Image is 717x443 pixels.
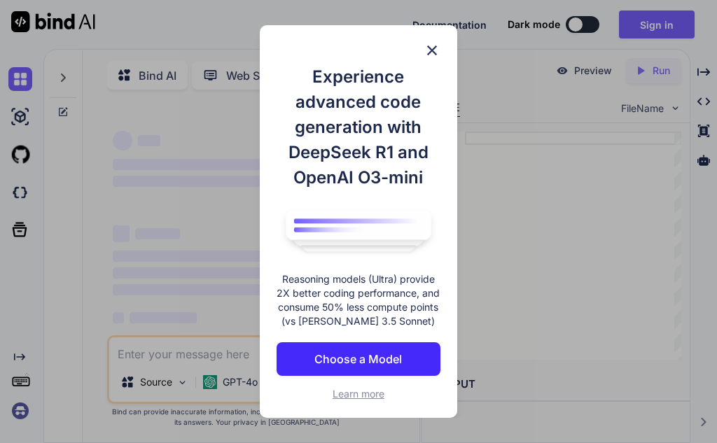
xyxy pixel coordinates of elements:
[277,204,440,258] img: bind logo
[277,272,440,328] p: Reasoning models (Ultra) provide 2X better coding performance, and consume 50% less compute point...
[314,351,402,367] p: Choose a Model
[277,342,440,376] button: Choose a Model
[277,64,440,190] h1: Experience advanced code generation with DeepSeek R1 and OpenAI O3-mini
[333,388,384,400] span: Learn more
[424,42,440,59] img: close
